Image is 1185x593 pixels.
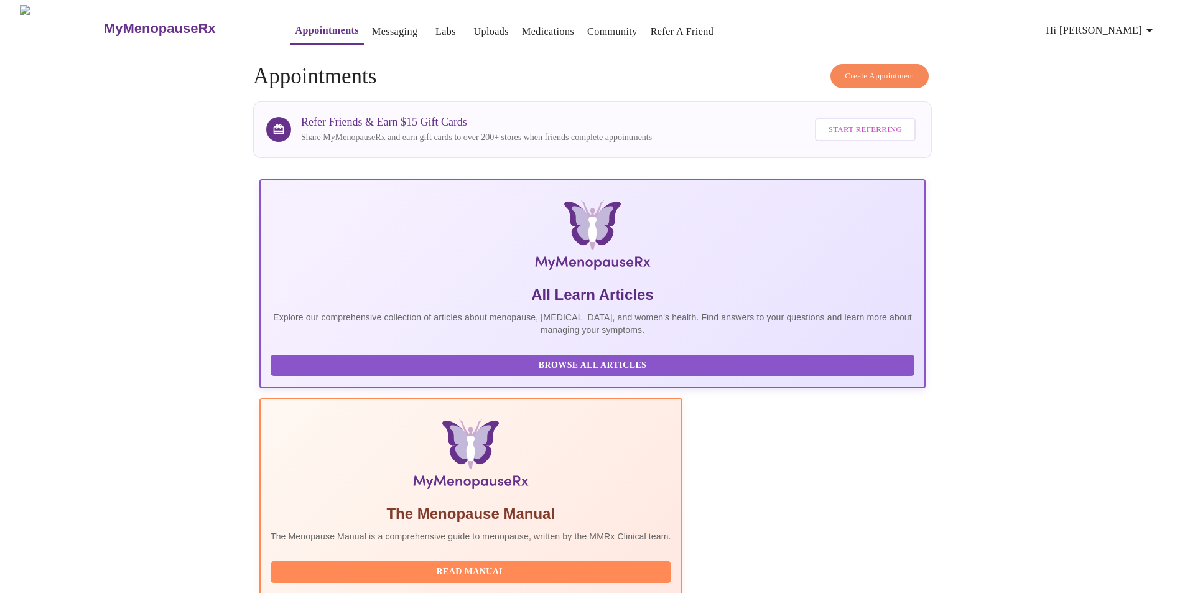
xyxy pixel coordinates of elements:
p: The Menopause Manual is a comprehensive guide to menopause, written by the MMRx Clinical team. [271,530,671,543]
button: Messaging [367,19,422,44]
p: Explore our comprehensive collection of articles about menopause, [MEDICAL_DATA], and women's hea... [271,311,914,336]
a: Appointments [295,22,359,39]
a: Refer a Friend [651,23,714,40]
p: Share MyMenopauseRx and earn gift cards to over 200+ stores when friends complete appointments [301,131,652,144]
button: Refer a Friend [646,19,719,44]
img: MyMenopauseRx Logo [20,5,102,52]
a: Community [587,23,638,40]
span: Read Manual [283,564,659,580]
img: MyMenopauseRx Logo [371,200,814,275]
a: Start Referring [812,112,919,147]
button: Uploads [468,19,514,44]
button: Start Referring [815,118,916,141]
a: Uploads [473,23,509,40]
a: Labs [435,23,456,40]
span: Create Appointment [845,69,914,83]
button: Hi [PERSON_NAME] [1041,18,1162,43]
button: Create Appointment [830,64,929,88]
a: Browse All Articles [271,359,918,370]
h5: All Learn Articles [271,285,914,305]
button: Labs [425,19,465,44]
a: Messaging [372,23,417,40]
span: Browse All Articles [283,358,902,373]
button: Medications [517,19,579,44]
img: Menopause Manual [334,419,607,494]
span: Start Referring [829,123,902,137]
h3: MyMenopauseRx [104,21,216,37]
h5: The Menopause Manual [271,504,671,524]
a: MyMenopauseRx [102,7,265,50]
h3: Refer Friends & Earn $15 Gift Cards [301,116,652,129]
button: Community [582,19,643,44]
button: Appointments [290,18,364,45]
button: Read Manual [271,561,671,583]
span: Hi [PERSON_NAME] [1046,22,1157,39]
a: Medications [522,23,574,40]
h4: Appointments [253,64,932,89]
a: Read Manual [271,566,674,576]
button: Browse All Articles [271,355,914,376]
